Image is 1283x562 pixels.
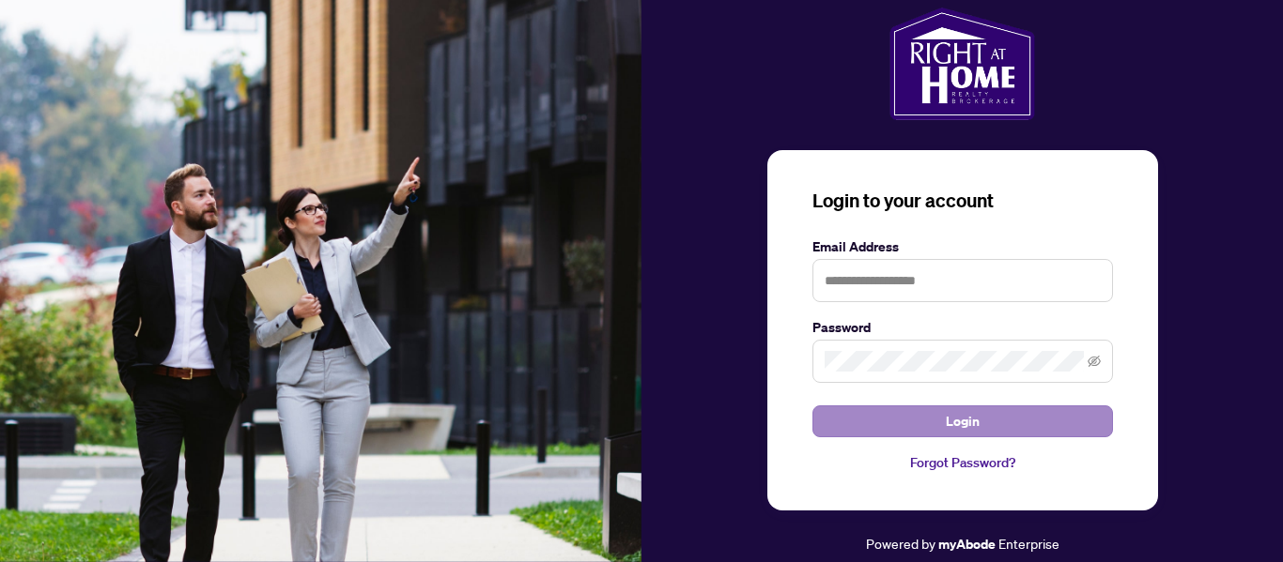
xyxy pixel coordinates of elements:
[938,534,996,554] a: myAbode
[866,535,935,552] span: Powered by
[812,317,1113,338] label: Password
[812,188,1113,214] h3: Login to your account
[812,236,1113,257] label: Email Address
[998,535,1059,552] span: Enterprise
[812,405,1113,437] button: Login
[812,452,1113,473] a: Forgot Password?
[1088,355,1101,368] span: eye-invisible
[946,406,980,436] span: Login
[889,8,1035,120] img: ma-logo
